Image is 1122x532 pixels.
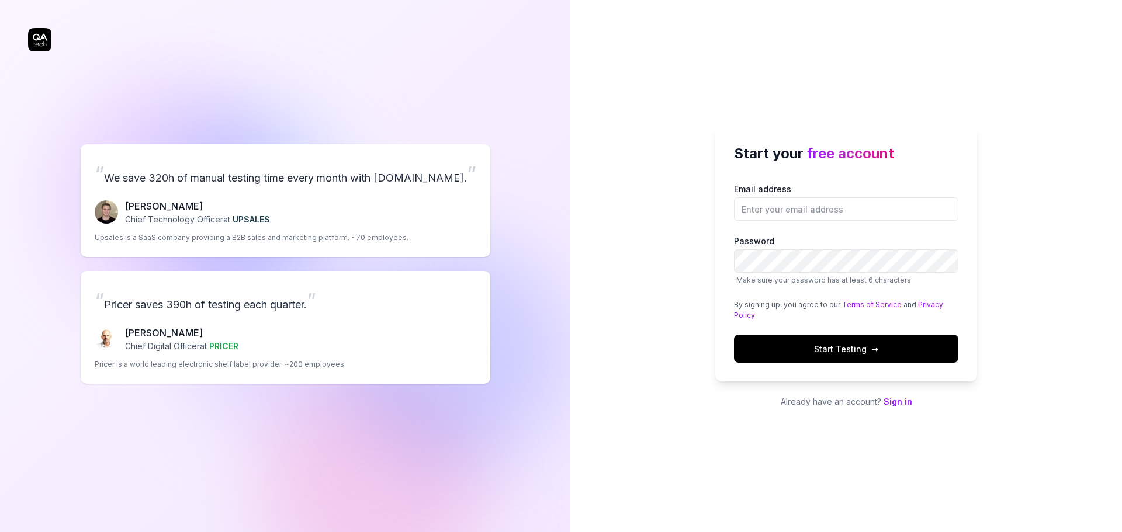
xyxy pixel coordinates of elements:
p: [PERSON_NAME] [125,199,270,213]
input: PasswordMake sure your password has at least 6 characters [734,249,958,273]
div: By signing up, you agree to our and [734,300,958,321]
input: Email address [734,197,958,221]
span: → [871,343,878,355]
img: Chris Chalkitis [95,327,118,350]
span: Make sure your password has at least 6 characters [736,276,911,284]
h2: Start your [734,143,958,164]
p: [PERSON_NAME] [125,326,238,340]
a: Sign in [884,397,912,406]
p: We save 320h of manual testing time every month with [DOMAIN_NAME]. [95,158,476,190]
p: Already have an account? [715,395,977,408]
a: “We save 320h of manual testing time every month with [DOMAIN_NAME].”Fredrik Seidl[PERSON_NAME]Ch... [81,144,490,257]
span: ” [307,288,316,314]
p: Chief Technology Officer at [125,213,270,225]
p: Upsales is a SaaS company providing a B2B sales and marketing platform. ~70 employees. [95,232,408,243]
span: free account [807,145,894,162]
a: Terms of Service [842,300,902,309]
a: “Pricer saves 390h of testing each quarter.”Chris Chalkitis[PERSON_NAME]Chief Digital Officerat P... [81,271,490,384]
p: Pricer is a world leading electronic shelf label provider. ~200 employees. [95,359,346,370]
span: “ [95,161,104,187]
label: Password [734,235,958,286]
span: PRICER [209,341,238,351]
span: “ [95,288,104,314]
p: Pricer saves 390h of testing each quarter. [95,285,476,317]
label: Email address [734,183,958,221]
p: Chief Digital Officer at [125,340,238,352]
span: ” [467,161,476,187]
button: Start Testing→ [734,335,958,363]
img: Fredrik Seidl [95,200,118,224]
span: UPSALES [233,214,270,224]
span: Start Testing [814,343,878,355]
